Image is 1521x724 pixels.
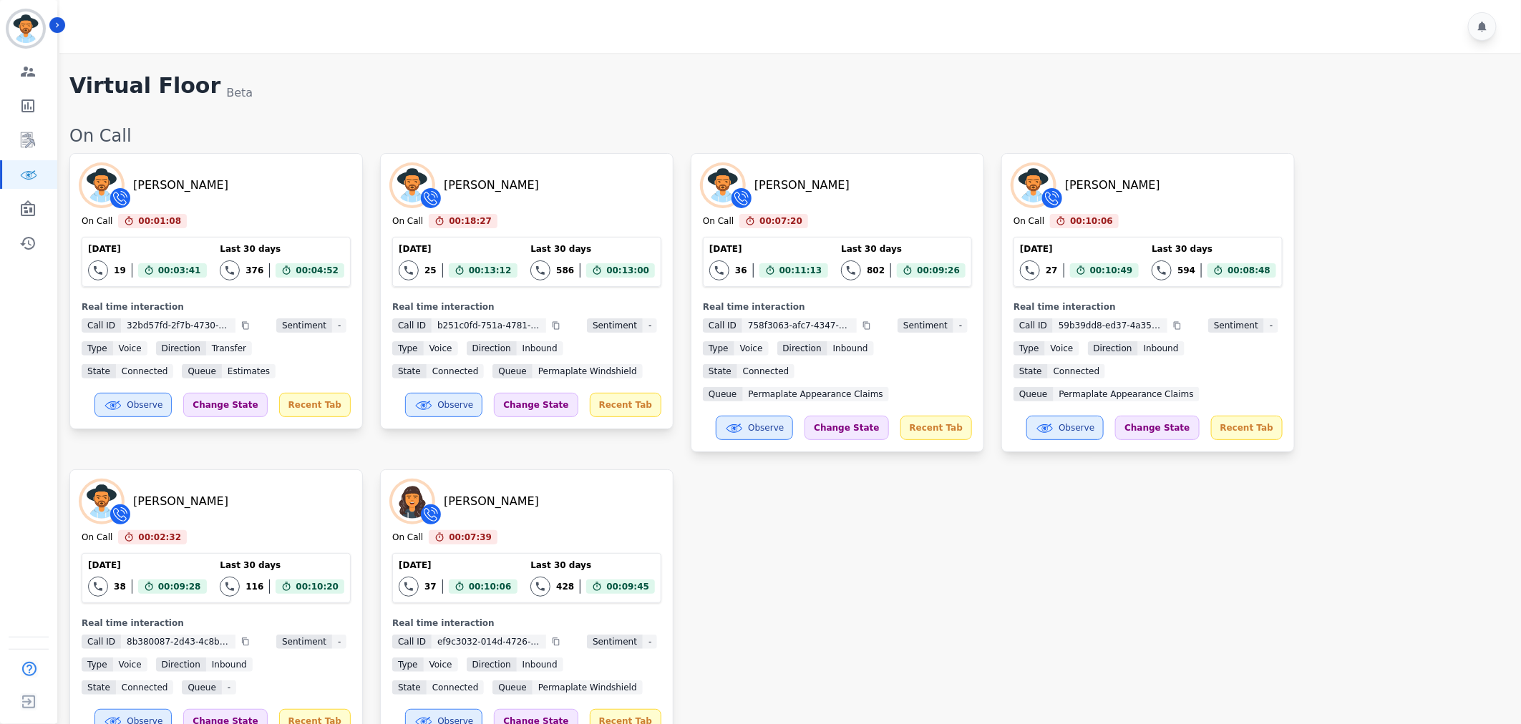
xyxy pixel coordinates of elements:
div: On Call [392,215,423,228]
span: connected [737,364,795,378]
span: 00:09:28 [158,579,201,594]
span: Call ID [703,318,742,333]
div: 25 [424,265,437,276]
span: - [643,318,657,333]
img: Bordered avatar [9,11,43,46]
span: voice [424,341,458,356]
span: connected [427,680,485,695]
div: 594 [1177,265,1195,276]
span: Direction [1088,341,1138,356]
span: Sentiment [898,318,953,333]
img: Avatar [82,165,122,205]
span: 00:04:52 [296,263,339,278]
span: Call ID [392,635,432,649]
div: [PERSON_NAME] [444,177,539,194]
span: ef9c3032-014d-4726-8fda-2fcb8d693902 [432,635,546,649]
div: 586 [556,265,574,276]
span: Direction [777,341,827,356]
span: inbound [827,341,874,356]
span: Sentiment [587,318,643,333]
span: - [222,680,236,695]
span: Direction [467,341,517,356]
span: Direction [156,341,206,356]
span: State [1014,364,1048,378]
div: Real time interaction [82,617,351,629]
span: 00:07:39 [449,530,492,544]
div: 37 [424,581,437,592]
div: 116 [246,581,263,592]
span: Queue [492,364,532,378]
span: Observe [127,399,162,411]
div: Last 30 days [220,559,344,571]
img: Avatar [392,165,432,205]
span: Type [1014,341,1045,356]
span: 00:10:06 [469,579,512,594]
span: - [332,635,346,649]
button: Observe [1026,416,1104,440]
div: 36 [735,265,747,276]
span: inbound [206,657,253,672]
span: 00:09:45 [606,579,649,594]
span: 00:07:20 [759,214,802,228]
div: Beta [226,84,253,102]
div: [DATE] [88,243,206,255]
span: Observe [1059,422,1094,434]
div: [DATE] [399,559,517,571]
div: [PERSON_NAME] [133,493,228,510]
button: Observe [94,393,172,417]
span: Type [82,657,113,672]
span: Call ID [82,318,121,333]
span: State [82,680,116,695]
span: Queue [703,387,742,401]
span: b251c0fd-751a-4781-8959-5c491bb932e4 [432,318,546,333]
span: Permaplate Windshield [533,364,643,378]
span: Sentiment [587,635,643,649]
span: voice [113,341,147,356]
span: Call ID [1014,318,1053,333]
span: State [82,364,116,378]
span: connected [1048,364,1106,378]
img: Avatar [703,165,743,205]
span: State [703,364,737,378]
span: 00:02:32 [138,530,181,544]
span: Permaplate Appearance Claims [743,387,889,401]
span: 00:01:08 [138,214,181,228]
span: Type [392,657,424,672]
div: Last 30 days [530,243,655,255]
span: 00:18:27 [449,214,492,228]
span: inbound [517,341,563,356]
span: voice [113,657,147,672]
button: Observe [716,416,793,440]
div: 19 [114,265,126,276]
span: 32bd57fd-2f7b-4730-aa1f-dd78aaf59c0e [121,318,235,333]
span: connected [116,364,174,378]
h1: Virtual Floor [69,73,220,102]
span: State [392,364,427,378]
span: - [953,318,968,333]
span: 758f3063-afc7-4347-8fb9-18e3e0b2089e [742,318,857,333]
button: Observe [405,393,482,417]
span: connected [116,680,174,695]
span: Queue [492,680,532,695]
div: [PERSON_NAME] [133,177,228,194]
div: Real time interaction [392,617,661,629]
div: Recent Tab [279,393,351,417]
span: 00:13:00 [606,263,649,278]
div: Recent Tab [1211,416,1283,440]
div: Real time interaction [82,301,351,313]
div: Real time interaction [703,301,972,313]
span: State [392,680,427,695]
div: Recent Tab [590,393,661,417]
div: Last 30 days [1152,243,1276,255]
div: [DATE] [1020,243,1138,255]
div: [PERSON_NAME] [444,493,539,510]
span: voice [734,341,769,356]
div: On Call [69,124,1507,147]
span: Sentiment [276,318,332,333]
div: [DATE] [399,243,517,255]
div: On Call [82,215,112,228]
span: 59b39dd8-ed37-4a35-b489-301d64fe5188 [1053,318,1167,333]
div: [DATE] [709,243,827,255]
div: [PERSON_NAME] [754,177,850,194]
span: voice [1045,341,1079,356]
